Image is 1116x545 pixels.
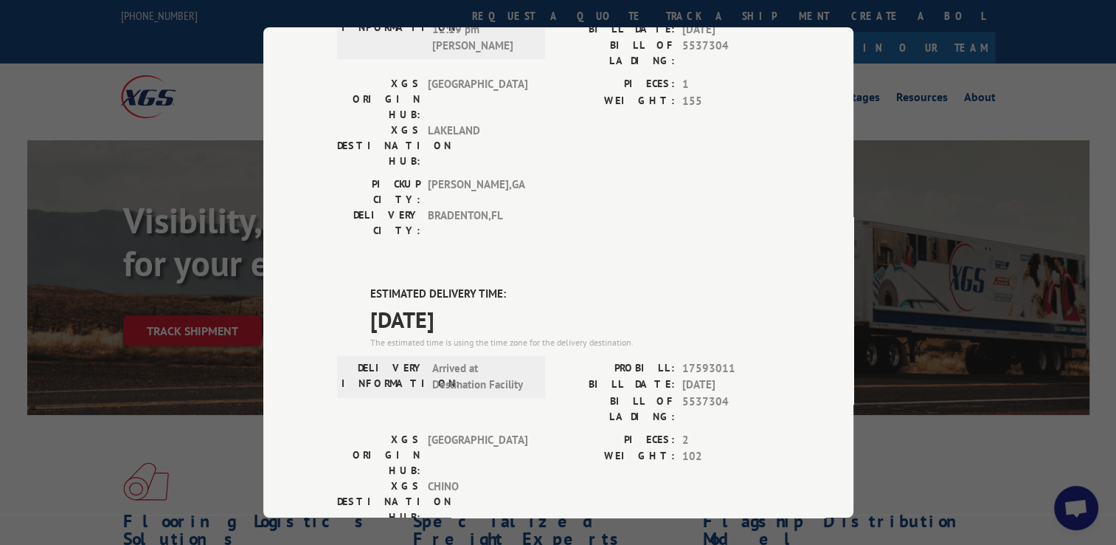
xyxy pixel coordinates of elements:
[432,360,532,393] span: Arrived at Destination Facility
[337,478,420,524] label: XGS DESTINATION HUB:
[558,21,675,38] label: BILL DATE:
[342,4,425,55] label: DELIVERY INFORMATION:
[682,76,780,93] span: 1
[370,302,780,335] span: [DATE]
[558,377,675,394] label: BILL DATE:
[558,360,675,377] label: PROBILL:
[558,448,675,465] label: WEIGHT:
[682,448,780,465] span: 102
[558,431,675,448] label: PIECES:
[337,76,420,123] label: XGS ORIGIN HUB:
[558,76,675,93] label: PIECES:
[370,335,780,349] div: The estimated time is using the time zone for the delivery destination.
[682,393,780,424] span: 5537304
[428,431,527,478] span: [GEOGRAPHIC_DATA]
[428,76,527,123] span: [GEOGRAPHIC_DATA]
[432,4,532,55] span: [DATE] 12:19 pm [PERSON_NAME]
[370,286,780,303] label: ESTIMATED DELIVERY TIME:
[682,21,780,38] span: [DATE]
[558,92,675,109] label: WEIGHT:
[337,208,420,239] label: DELIVERY CITY:
[342,360,425,393] label: DELIVERY INFORMATION:
[682,360,780,377] span: 17593011
[337,123,420,169] label: XGS DESTINATION HUB:
[428,123,527,169] span: LAKELAND
[428,208,527,239] span: BRADENTON , FL
[682,431,780,448] span: 2
[682,377,780,394] span: [DATE]
[558,393,675,424] label: BILL OF LADING:
[682,38,780,69] span: 5537304
[558,38,675,69] label: BILL OF LADING:
[428,478,527,524] span: CHINO
[337,431,420,478] label: XGS ORIGIN HUB:
[428,176,527,208] span: [PERSON_NAME] , GA
[337,176,420,208] label: PICKUP CITY:
[682,92,780,109] span: 155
